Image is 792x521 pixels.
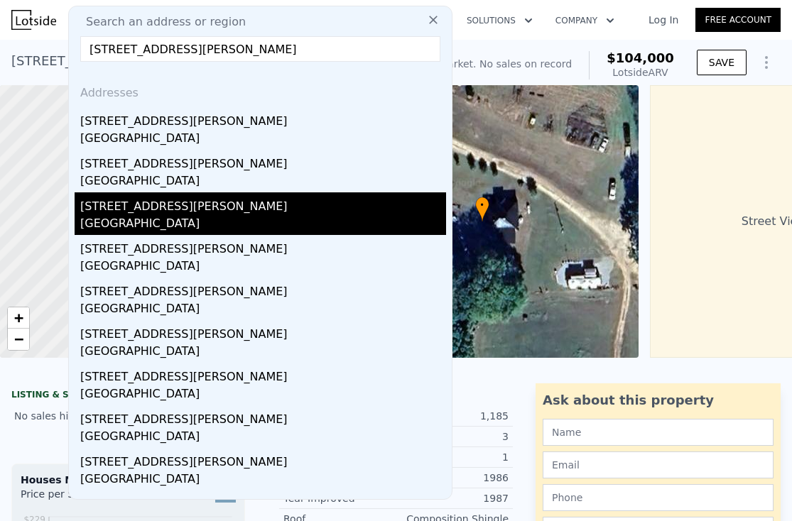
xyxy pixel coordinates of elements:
[75,13,246,31] span: Search an address or region
[80,343,446,363] div: [GEOGRAPHIC_DATA]
[80,490,446,513] div: [STREET_ADDRESS][PERSON_NAME]
[543,419,774,446] input: Name
[80,172,446,192] div: [GEOGRAPHIC_DATA]
[14,330,23,348] span: −
[80,405,446,428] div: [STREET_ADDRESS][PERSON_NAME]
[396,491,509,505] div: 1987
[697,50,747,75] button: SAVE
[421,57,572,71] div: Off Market. No sales on record
[75,73,446,107] div: Addresses
[543,390,774,410] div: Ask about this property
[11,403,245,429] div: No sales history record for this property.
[607,65,674,79] div: Lotside ARV
[21,487,129,510] div: Price per Square Foot
[543,484,774,511] input: Phone
[544,8,626,33] button: Company
[631,13,695,27] a: Log In
[8,307,29,329] a: Zoom in
[455,8,544,33] button: Solutions
[543,451,774,478] input: Email
[11,51,398,71] div: [STREET_ADDRESS][PERSON_NAME] , [GEOGRAPHIC_DATA] , GA 30667
[80,36,440,62] input: Enter an address, city, region, neighborhood or zip code
[80,363,446,385] div: [STREET_ADDRESS][PERSON_NAME]
[80,278,446,300] div: [STREET_ADDRESS][PERSON_NAME]
[80,385,446,405] div: [GEOGRAPHIC_DATA]
[80,235,446,258] div: [STREET_ADDRESS][PERSON_NAME]
[80,192,446,215] div: [STREET_ADDRESS][PERSON_NAME]
[80,130,446,150] div: [GEOGRAPHIC_DATA]
[80,428,446,448] div: [GEOGRAPHIC_DATA]
[752,48,781,77] button: Show Options
[11,389,245,403] div: LISTING & SALE HISTORY
[475,199,489,212] span: •
[695,8,781,32] a: Free Account
[607,50,674,65] span: $104,000
[80,150,446,172] div: [STREET_ADDRESS][PERSON_NAME]
[11,10,56,30] img: Lotside
[14,309,23,327] span: +
[80,258,446,278] div: [GEOGRAPHIC_DATA]
[80,471,446,490] div: [GEOGRAPHIC_DATA]
[80,448,446,471] div: [STREET_ADDRESS][PERSON_NAME]
[8,329,29,350] a: Zoom out
[21,473,236,487] div: Houses Median Sale
[80,300,446,320] div: [GEOGRAPHIC_DATA]
[80,215,446,235] div: [GEOGRAPHIC_DATA]
[80,320,446,343] div: [STREET_ADDRESS][PERSON_NAME]
[80,107,446,130] div: [STREET_ADDRESS][PERSON_NAME]
[475,197,489,221] div: •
